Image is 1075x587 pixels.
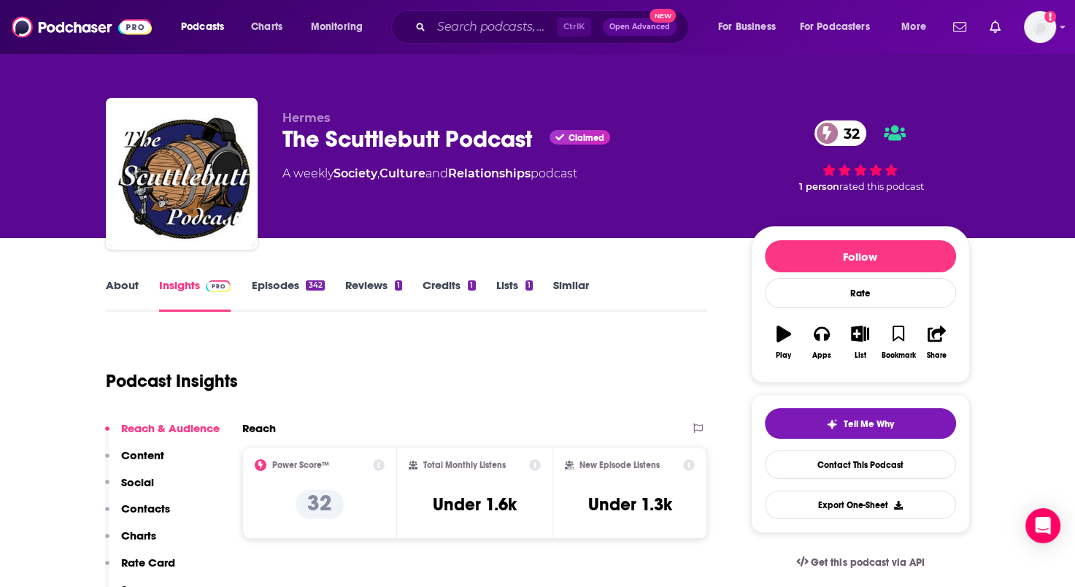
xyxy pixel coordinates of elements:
span: Get this podcast via API [811,556,924,569]
a: Episodes342 [251,278,324,312]
div: 342 [306,280,324,291]
span: More [901,17,926,37]
a: Society [334,166,377,180]
p: Social [121,475,154,489]
button: Contacts [105,502,170,529]
button: Apps [803,316,841,369]
button: open menu [708,15,794,39]
span: , [377,166,379,180]
div: 1 [395,280,402,291]
button: Rate Card [105,556,175,583]
div: Play [776,351,791,360]
span: rated this podcast [839,181,924,192]
div: Rate [765,278,956,308]
h2: Reach [242,421,276,435]
button: Follow [765,240,956,272]
button: Reach & Audience [105,421,220,448]
span: 1 person [799,181,839,192]
a: Reviews1 [345,278,402,312]
div: Bookmark [881,351,915,360]
img: Podchaser Pro [206,280,231,292]
button: Open AdvancedNew [603,18,677,36]
a: Charts [242,15,291,39]
button: Content [105,448,164,475]
h1: Podcast Insights [106,370,238,392]
button: List [841,316,879,369]
h3: Under 1.6k [433,494,517,515]
span: Hermes [282,111,331,125]
div: List [855,351,866,360]
span: 32 [829,120,867,146]
p: Reach & Audience [121,421,220,435]
h2: Total Monthly Listens [423,460,506,470]
a: Relationships [448,166,531,180]
button: open menu [891,15,944,39]
img: Podchaser - Follow, Share and Rate Podcasts [12,13,152,41]
button: Export One-Sheet [765,491,956,519]
p: Charts [121,529,156,542]
input: Search podcasts, credits, & more... [431,15,557,39]
div: Open Intercom Messenger [1025,508,1060,543]
span: and [425,166,448,180]
span: For Business [718,17,776,37]
button: Charts [105,529,156,556]
span: Tell Me Why [844,418,894,430]
a: InsightsPodchaser Pro [159,278,231,312]
button: Show profile menu [1024,11,1056,43]
a: Contact This Podcast [765,450,956,479]
a: 32 [814,120,867,146]
svg: Add a profile image [1044,11,1056,23]
p: Content [121,448,164,462]
div: 32 1 personrated this podcast [751,111,970,202]
button: tell me why sparkleTell Me Why [765,408,956,439]
button: open menu [790,15,891,39]
p: 32 [296,490,344,519]
button: Play [765,316,803,369]
a: Get this podcast via API [785,545,936,580]
span: For Podcasters [800,17,870,37]
span: Ctrl K [557,18,591,37]
button: Bookmark [879,316,917,369]
h2: New Episode Listens [579,460,660,470]
a: Lists1 [496,278,533,312]
div: 1 [525,280,533,291]
a: Culture [379,166,425,180]
span: New [650,9,676,23]
span: Podcasts [181,17,224,37]
span: Claimed [569,134,604,142]
a: Show notifications dropdown [984,15,1006,39]
p: Rate Card [121,556,175,569]
img: User Profile [1024,11,1056,43]
span: Charts [251,17,282,37]
h2: Power Score™ [272,460,329,470]
a: Show notifications dropdown [947,15,972,39]
img: The Scuttlebutt Podcast [109,101,255,247]
a: Credits1 [423,278,475,312]
p: Contacts [121,502,170,515]
div: Share [927,351,947,360]
button: open menu [301,15,382,39]
a: Similar [553,278,589,312]
div: Apps [812,351,831,360]
img: tell me why sparkle [826,418,838,430]
span: Monitoring [311,17,363,37]
div: A weekly podcast [282,165,577,183]
div: Search podcasts, credits, & more... [405,10,703,44]
span: Logged in as KSteele [1024,11,1056,43]
button: Share [917,316,955,369]
a: About [106,278,139,312]
button: Social [105,475,154,502]
span: Open Advanced [609,23,670,31]
h3: Under 1.3k [588,494,672,515]
div: 1 [468,280,475,291]
button: open menu [171,15,243,39]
